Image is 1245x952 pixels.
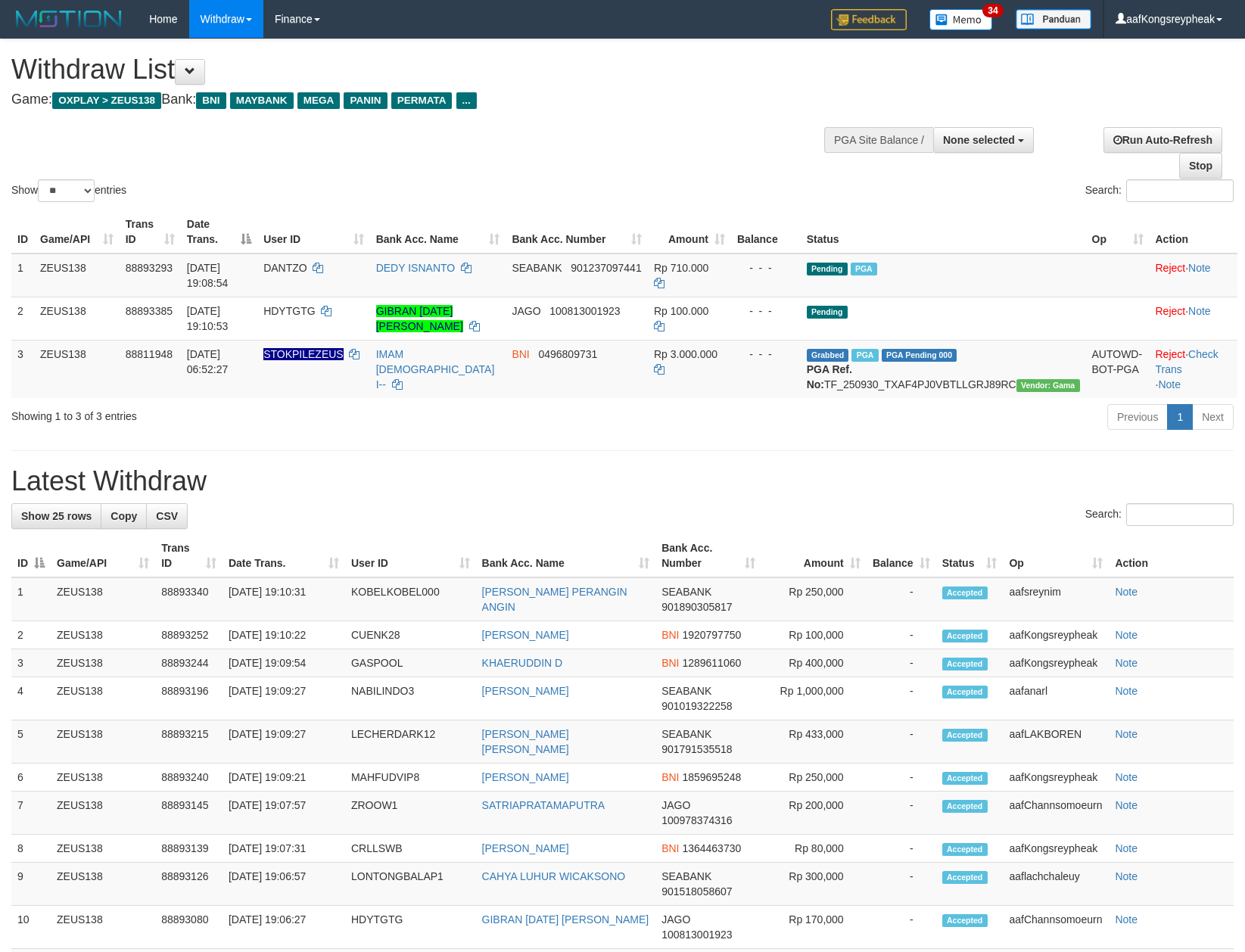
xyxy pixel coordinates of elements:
[482,685,569,697] a: [PERSON_NAME]
[731,210,801,254] th: Balance
[761,621,866,649] td: Rp 100,000
[187,305,229,332] span: [DATE] 19:10:53
[1003,534,1109,577] th: Op: activate to sort column ascending
[737,260,795,275] div: - - -
[1109,534,1234,577] th: Action
[11,254,34,297] td: 1
[1150,340,1238,398] td: · ·
[943,134,1015,146] span: None selected
[11,677,51,720] td: 4
[11,863,51,906] td: 9
[223,534,345,577] th: Date Trans.: activate to sort column ascending
[391,92,453,109] span: PERMATA
[538,348,597,360] span: Copy 0496809731 to clipboard
[761,649,866,677] td: Rp 400,000
[456,92,477,109] span: ...
[230,92,294,109] span: MAYBANK
[942,914,988,927] span: Accepted
[51,863,155,906] td: ZEUS138
[101,503,147,529] a: Copy
[867,577,936,621] td: -
[761,835,866,863] td: Rp 80,000
[682,771,741,783] span: Copy 1859695248 to clipboard
[1150,254,1238,297] td: ·
[867,906,936,949] td: -
[482,728,569,755] a: [PERSON_NAME] [PERSON_NAME]
[51,835,155,863] td: ZEUS138
[11,649,51,677] td: 3
[661,743,732,755] span: Copy 901791535518 to clipboard
[297,92,341,109] span: MEGA
[482,799,605,811] a: SATRIAPRATAMAPUTRA
[761,906,866,949] td: Rp 170,000
[942,630,988,642] span: Accepted
[345,764,476,792] td: MAHFUDVIP8
[155,764,223,792] td: 88893240
[867,792,936,835] td: -
[11,340,34,398] td: 3
[1085,503,1234,526] label: Search:
[942,658,988,670] span: Accepted
[345,677,476,720] td: NABILINDO3
[1115,771,1138,783] a: Note
[223,720,345,764] td: [DATE] 19:09:27
[155,534,223,577] th: Trans ID: activate to sort column ascending
[181,210,257,254] th: Date Trans.: activate to sort column descending
[11,297,34,340] td: 2
[51,720,155,764] td: ZEUS138
[34,340,120,398] td: ZEUS138
[1115,728,1138,740] a: Note
[661,771,679,783] span: BNI
[376,348,495,390] a: IMAM [DEMOGRAPHIC_DATA] I--
[155,863,223,906] td: 88893126
[345,863,476,906] td: LONTONGBALAP1
[482,870,626,882] a: CAHYA LUHUR WICAKSONO
[655,534,761,577] th: Bank Acc. Number: activate to sort column ascending
[223,835,345,863] td: [DATE] 19:07:31
[942,800,988,813] span: Accepted
[661,799,690,811] span: JAGO
[761,720,866,764] td: Rp 433,000
[11,577,51,621] td: 1
[549,305,620,317] span: Copy 100813001923 to clipboard
[196,92,226,109] span: BNI
[682,629,741,641] span: Copy 1920797750 to clipboard
[933,127,1034,153] button: None selected
[34,297,120,340] td: ZEUS138
[1003,792,1109,835] td: aafChannsomoeurn
[1156,348,1186,360] a: Reject
[571,262,641,274] span: Copy 901237097441 to clipboard
[661,629,679,641] span: BNI
[482,842,569,854] a: [PERSON_NAME]
[223,677,345,720] td: [DATE] 19:09:27
[929,9,993,30] img: Button%20Memo.svg
[1188,262,1211,274] a: Note
[807,306,848,319] span: Pending
[11,621,51,649] td: 2
[1003,577,1109,621] td: aafsreynim
[376,262,456,274] a: DEDY ISNANTO
[11,403,507,424] div: Showing 1 to 3 of 3 entries
[1016,9,1091,30] img: panduan.png
[11,906,51,949] td: 10
[51,906,155,949] td: ZEUS138
[1003,621,1109,649] td: aafKongsreypheak
[51,577,155,621] td: ZEUS138
[1115,913,1138,926] a: Note
[345,621,476,649] td: CUENK28
[155,720,223,764] td: 88893215
[801,340,1086,398] td: TF_250930_TXAF4PJ0VBTLLGRJ89RC
[654,305,708,317] span: Rp 100.000
[482,913,649,926] a: GIBRAN [DATE] [PERSON_NAME]
[146,503,188,529] a: CSV
[223,621,345,649] td: [DATE] 19:10:22
[376,305,463,332] a: GIBRAN [DATE] [PERSON_NAME]
[824,127,933,153] div: PGA Site Balance /
[867,720,936,764] td: -
[345,720,476,764] td: LECHERDARK12
[512,348,529,360] span: BNI
[737,347,795,362] div: - - -
[867,677,936,720] td: -
[38,179,95,202] select: Showentries
[110,510,137,522] span: Copy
